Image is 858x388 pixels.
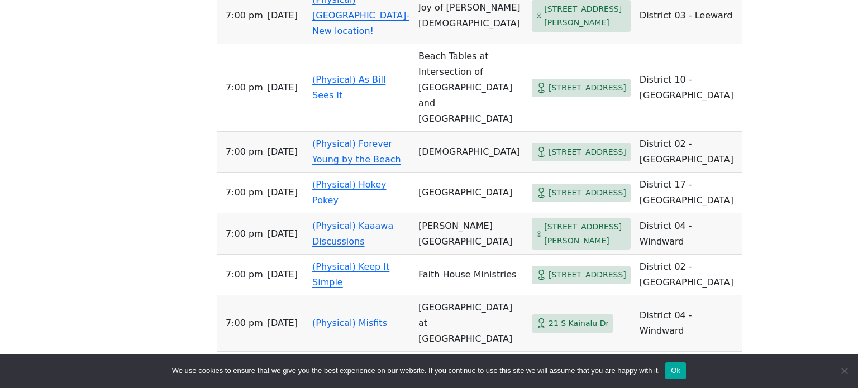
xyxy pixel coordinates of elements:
[226,315,263,331] span: 7:00 PM
[544,220,626,247] span: [STREET_ADDRESS][PERSON_NAME]
[635,295,742,352] td: District 04 - Windward
[635,44,742,132] td: District 10 - [GEOGRAPHIC_DATA]
[635,132,742,173] td: District 02 - [GEOGRAPHIC_DATA]
[226,80,263,95] span: 7:00 PM
[226,185,263,200] span: 7:00 PM
[414,132,527,173] td: [DEMOGRAPHIC_DATA]
[549,81,626,95] span: [STREET_ADDRESS]
[268,144,298,160] span: [DATE]
[414,44,527,132] td: Beach Tables at Intersection of [GEOGRAPHIC_DATA] and [GEOGRAPHIC_DATA]
[549,268,626,282] span: [STREET_ADDRESS]
[549,186,626,200] span: [STREET_ADDRESS]
[635,255,742,295] td: District 02 - [GEOGRAPHIC_DATA]
[665,362,686,379] button: Ok
[268,8,298,23] span: [DATE]
[268,226,298,242] span: [DATE]
[226,8,263,23] span: 7:00 PM
[549,145,626,159] span: [STREET_ADDRESS]
[268,185,298,200] span: [DATE]
[268,80,298,95] span: [DATE]
[268,315,298,331] span: [DATE]
[838,365,850,376] span: No
[312,179,386,205] a: (Physical) Hokey Pokey
[312,261,389,288] a: (Physical) Keep It Simple
[312,318,387,328] a: (Physical) Misfits
[635,213,742,255] td: District 04 - Windward
[414,213,527,255] td: [PERSON_NAME][GEOGRAPHIC_DATA]
[549,317,609,330] span: 21 S Kainalu Dr
[635,173,742,213] td: District 17 - [GEOGRAPHIC_DATA]
[312,74,385,100] a: (Physical) As Bill Sees It
[226,226,263,242] span: 7:00 PM
[544,2,626,30] span: [STREET_ADDRESS][PERSON_NAME]
[312,221,393,247] a: (Physical) Kaaawa Discussions
[414,173,527,213] td: [GEOGRAPHIC_DATA]
[414,295,527,352] td: [GEOGRAPHIC_DATA] at [GEOGRAPHIC_DATA]
[226,144,263,160] span: 7:00 PM
[414,255,527,295] td: Faith House Ministries
[226,267,263,282] span: 7:00 PM
[312,138,401,165] a: (Physical) Forever Young by the Beach
[268,267,298,282] span: [DATE]
[172,365,660,376] span: We use cookies to ensure that we give you the best experience on our website. If you continue to ...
